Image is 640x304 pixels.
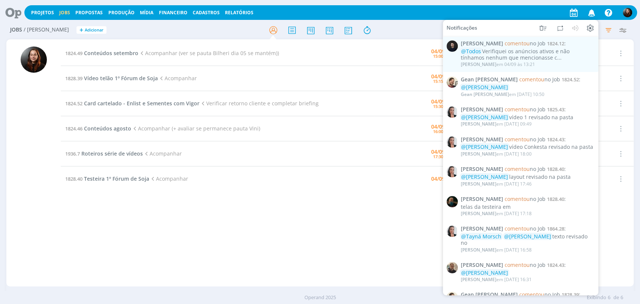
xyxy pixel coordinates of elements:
button: Financeiro [157,10,190,16]
a: 1824.52Card cartelado - Enlist e Sementes com Vigor [65,100,199,107]
span: Propostas [75,9,103,16]
span: de [613,294,619,301]
span: 1936.7 [65,150,80,157]
span: no Job [505,225,546,232]
a: Produção [108,9,135,16]
span: [PERSON_NAME] [461,276,496,283]
span: : [461,106,594,113]
a: 1828.39Vídeo telão 1º Fórum de Soja [65,75,158,82]
span: 1824.43 [547,262,564,268]
div: vídeo Conkesta revisado na pasta [461,144,594,150]
span: no Job [505,135,546,142]
div: em [DATE] 10:50 [461,92,544,97]
a: 1824.46Conteúdos agosto [65,125,131,132]
span: Acompanhar [158,75,197,82]
span: 1824.52 [65,100,82,107]
a: 1936.7Roteiros série de vídeos [65,150,143,157]
span: Conteúdos agosto [84,125,131,132]
button: Cadastros [190,10,222,16]
span: Card cartelado - Enlist e Sementes com Vigor [84,100,199,107]
span: [PERSON_NAME] [461,246,496,253]
img: C [447,166,458,177]
div: 17:30 [433,154,443,159]
span: Jobs [10,27,22,33]
span: 1828.39 [562,291,579,298]
span: comentou [519,76,544,83]
span: Conteúdos setembro [84,49,138,57]
span: comentou [505,195,530,202]
span: [PERSON_NAME] [461,180,496,187]
img: E [623,8,632,17]
div: vídeo 1 revisado na pasta [461,114,594,121]
div: em [DATE] 17:46 [461,181,532,186]
span: Gean [PERSON_NAME] [461,292,518,298]
span: / [PERSON_NAME] [24,27,69,33]
span: no Job [519,76,560,83]
div: 15:00 [433,54,443,58]
span: : [461,292,594,298]
div: 04/09 [431,49,445,54]
button: Produção [106,10,137,16]
div: em [DATE] 18:00 [461,151,532,157]
span: Roteiros série de vídeos [81,150,143,157]
span: : [461,262,594,268]
span: @[PERSON_NAME] [461,114,508,121]
a: 1828.40Testeira 1º Fórum de Soja [65,175,149,182]
span: no Job [505,40,546,47]
span: [PERSON_NAME] [461,121,496,127]
span: Acompanhar (ver se pauta Bilheri dia 05 se mantém)) [138,49,279,57]
span: comentou [505,106,530,113]
span: Acompanhar [149,175,188,182]
img: C [447,106,458,118]
span: 1864.28 [547,225,564,232]
div: em [DATE] 16:58 [461,247,532,252]
span: 1828.39 [65,75,82,82]
span: 1824.12 [547,40,564,47]
a: 1824.49Conteúdos setembro [65,49,138,57]
span: Notificações [447,25,477,31]
span: Vídeo telão 1º Fórum de Soja [84,75,158,82]
span: @[PERSON_NAME] [461,143,508,150]
img: E [21,46,47,73]
div: 04/09 [431,74,445,79]
a: Relatórios [225,9,253,16]
span: [PERSON_NAME] [461,136,503,142]
button: E [622,6,633,19]
span: @Todos [461,48,481,55]
div: texto revisado no [461,234,594,246]
span: 6 [621,294,623,301]
img: R [447,262,458,273]
button: Jobs [57,10,72,16]
span: comentou [505,135,530,142]
a: Projetos [31,9,54,16]
button: +Adicionar [76,26,106,34]
img: C [447,226,458,237]
span: 1824.46 [65,125,82,132]
div: 04/09 [431,176,445,181]
span: 1824.49 [65,50,82,57]
span: : [461,226,594,232]
div: em 04/09 às 13:21 [461,62,535,67]
span: comentou [519,291,544,298]
img: G [447,76,458,88]
span: Adicionar [85,28,103,33]
span: [PERSON_NAME] [461,61,496,67]
span: Acompanhar (+ avaliar se permanece pauta Vini) [131,125,260,132]
span: 1824.43 [547,136,564,142]
a: Mídia [140,9,153,16]
div: em [DATE] 16:31 [461,277,532,282]
div: layout revisado na pasta [461,174,594,180]
div: em [DATE] 09:49 [461,121,532,127]
span: : [461,196,594,202]
span: 1828.40 [547,166,564,172]
span: [PERSON_NAME] [461,166,503,172]
span: [PERSON_NAME] [461,226,503,232]
img: G [447,292,458,303]
span: no Job [505,165,546,172]
span: 1824.52 [562,76,579,83]
span: no Job [505,106,546,113]
span: + [79,26,83,34]
div: Verifiquei os anúncios ativos e não tínhamos nenhum que mencionasse c... [461,48,594,61]
button: Mídia [138,10,156,16]
span: 6 [608,294,610,301]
